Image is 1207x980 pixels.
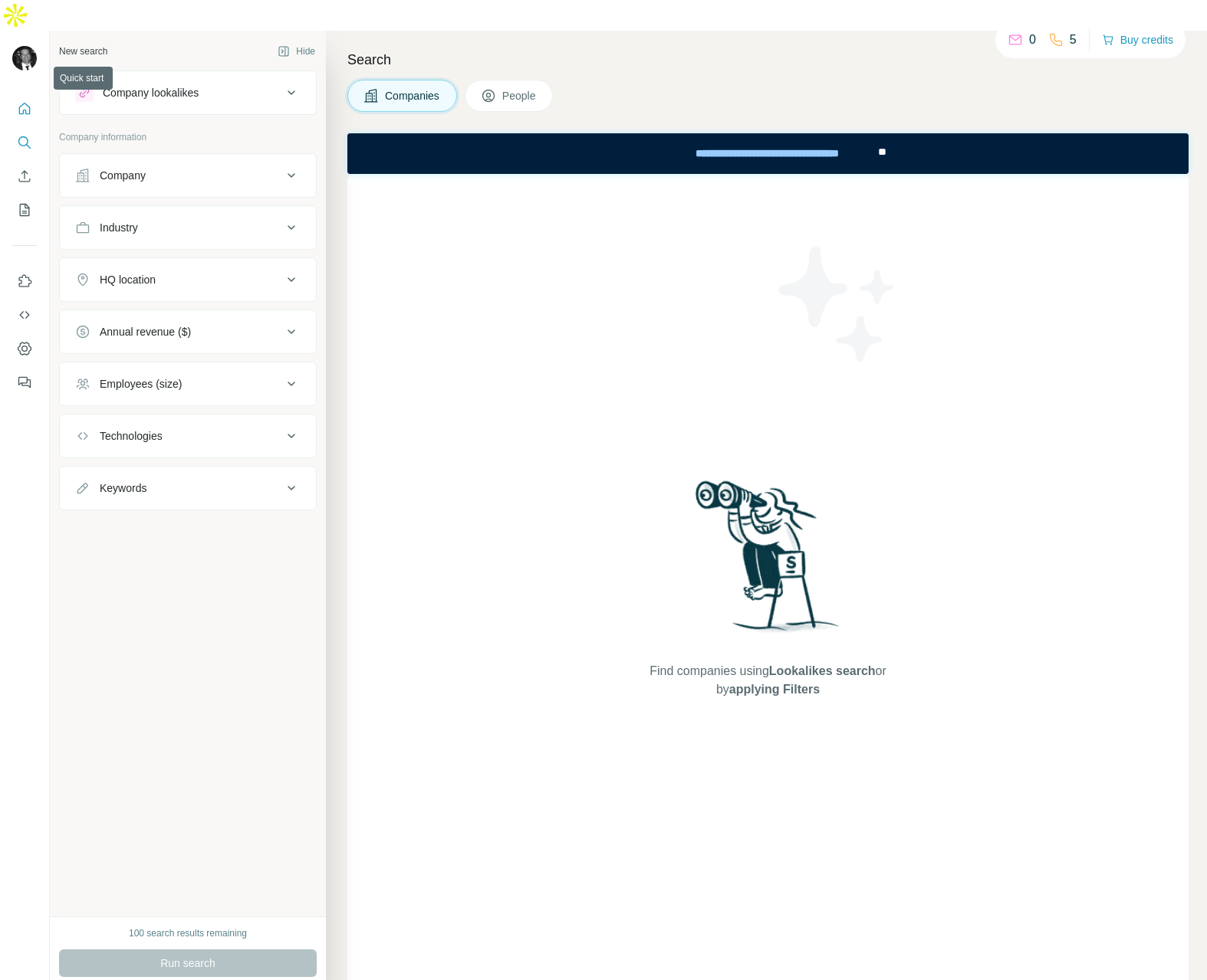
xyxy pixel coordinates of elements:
button: Quick start [12,95,37,123]
div: HQ location [100,272,156,287]
button: Industry [60,209,316,246]
p: 5 [1070,31,1077,49]
button: Employees (size) [60,365,316,402]
div: Keywords [100,480,146,496]
p: 0 [1029,31,1036,49]
div: Company lookalikes [103,85,199,100]
iframe: Banner [347,133,1189,174]
div: Employees (size) [100,376,182,392]
button: Annual revenue ($) [60,313,316,350]
button: Company lookalikes [60,74,316,111]
button: Keywords [60,470,316,506]
span: applying Filters [729,683,820,696]
button: Buy credits [1102,29,1173,51]
button: Company [60,157,316,194]
div: Annual revenue ($) [100,324,191,339]
button: Hide [267,40,326,63]
span: Find companies using or by [645,662,890,699]
span: People [502,88,538,103]
span: Companies [385,88,441,103]
button: Search [12,129,37,156]
div: Technologies [100,428,163,444]
button: HQ location [60,261,316,298]
button: Dashboard [12,335,37,362]
button: Feedback [12,369,37,396]
div: New search [59,44,107,58]
button: Use Surfe API [12,301,37,329]
button: Technologies [60,418,316,454]
h4: Search [347,49,1189,70]
img: Surfe Illustration - Woman searching with binoculars [689,477,848,647]
div: 100 search results remaining [129,926,247,940]
button: Use Surfe on LinkedIn [12,267,37,295]
button: My lists [12,196,37,224]
img: Avatar [12,46,37,70]
p: Company information [59,130,317,144]
img: Surfe Illustration - Stars [768,235,906,373]
span: Lookalikes search [769,664,876,677]
div: Industry [100,220,138,235]
div: Company [100,168,146,183]
button: Enrich CSV [12,162,37,190]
